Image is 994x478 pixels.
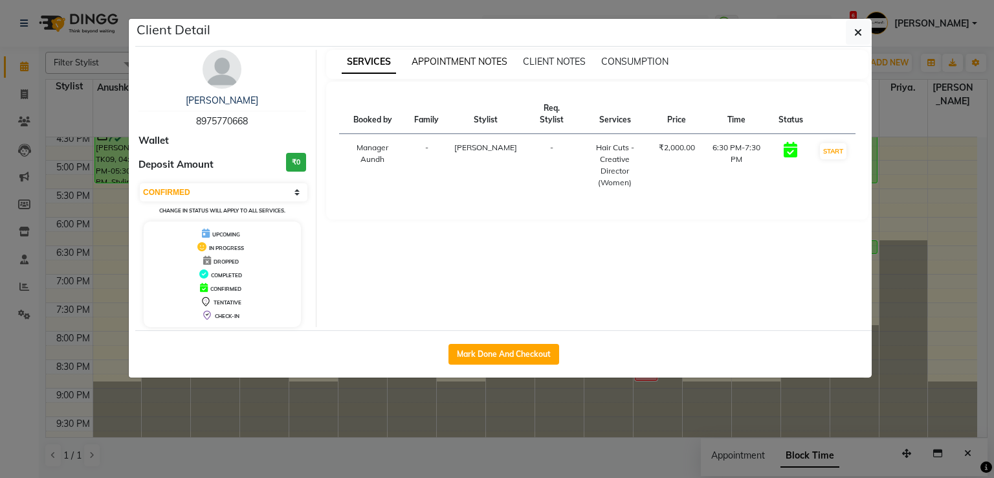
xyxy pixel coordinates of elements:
span: CONFIRMED [210,286,241,292]
span: 8975770668 [196,115,248,127]
h3: ₹0 [286,153,306,172]
span: Deposit Amount [138,157,214,172]
th: Req. Stylist [525,95,579,134]
span: COMPLETED [211,272,242,279]
span: APPOINTMENT NOTES [412,56,507,67]
span: CLIENT NOTES [523,56,586,67]
th: Stylist [447,95,525,134]
td: - [525,134,579,197]
span: CONSUMPTION [601,56,668,67]
button: START [820,143,846,159]
td: - [406,134,447,197]
span: [PERSON_NAME] [454,142,517,152]
td: 6:30 PM-7:30 PM [703,134,771,197]
span: CHECK-IN [215,313,239,319]
a: [PERSON_NAME] [186,95,258,106]
th: Booked by [339,95,407,134]
th: Services [579,95,651,134]
span: DROPPED [214,258,239,265]
span: Wallet [138,133,169,148]
div: Hair Cuts - Creative Director (Women) [587,142,643,188]
h5: Client Detail [137,20,210,40]
th: Price [651,95,703,134]
img: avatar [203,50,241,89]
th: Status [771,95,811,134]
button: Mark Done And Checkout [448,344,559,365]
span: IN PROGRESS [209,245,244,251]
div: ₹2,000.00 [659,142,695,154]
span: UPCOMING [212,231,240,238]
td: Manager Aundh [339,134,407,197]
th: Family [406,95,447,134]
span: SERVICES [342,51,396,74]
th: Time [703,95,771,134]
small: Change in status will apply to all services. [159,207,285,214]
span: TENTATIVE [214,299,241,306]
